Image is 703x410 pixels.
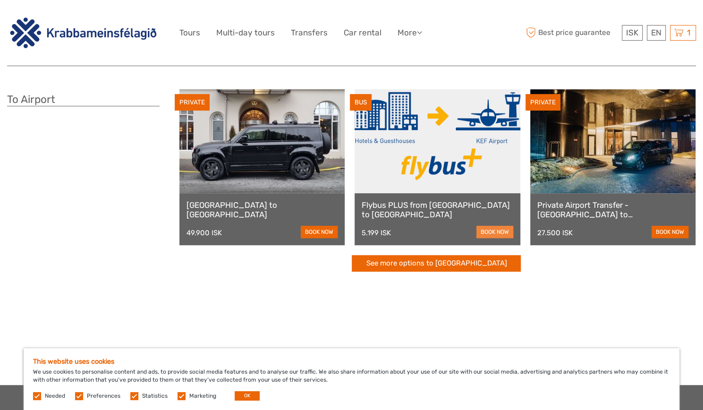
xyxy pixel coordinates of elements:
[686,28,692,37] span: 1
[216,26,275,40] a: Multi-day tours
[652,226,688,238] a: book now
[537,229,573,237] div: 27.500 ISK
[626,28,638,37] span: ISK
[524,25,619,41] span: Best price guarantee
[235,391,260,401] button: OK
[24,348,679,410] div: We use cookies to personalise content and ads, to provide social media features and to analyse ou...
[398,26,422,40] a: More
[350,94,372,111] div: BUS
[344,26,381,40] a: Car rental
[13,17,107,24] p: We're away right now. Please check back later!
[7,93,160,106] h3: To Airport
[87,392,120,400] label: Preferences
[291,26,328,40] a: Transfers
[537,200,688,220] a: Private Airport Transfer - [GEOGRAPHIC_DATA] to [GEOGRAPHIC_DATA]
[362,229,391,237] div: 5.199 ISK
[45,392,65,400] label: Needed
[362,200,513,220] a: Flybus PLUS from [GEOGRAPHIC_DATA] to [GEOGRAPHIC_DATA]
[525,94,560,111] div: PRIVATE
[186,229,222,237] div: 49.900 ISK
[142,392,168,400] label: Statistics
[33,358,670,366] h5: This website uses cookies
[175,94,210,111] div: PRIVATE
[189,392,216,400] label: Marketing
[7,16,160,51] img: 3142-b3e26b51-08fe-4449-b938-50ec2168a4a0_logo_big.png
[179,26,200,40] a: Tours
[301,226,338,238] a: book now
[476,226,513,238] a: book now
[352,255,521,272] a: See more options to [GEOGRAPHIC_DATA]
[186,200,338,220] a: [GEOGRAPHIC_DATA] to [GEOGRAPHIC_DATA]
[109,15,120,26] button: Open LiveChat chat widget
[647,25,666,41] div: EN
